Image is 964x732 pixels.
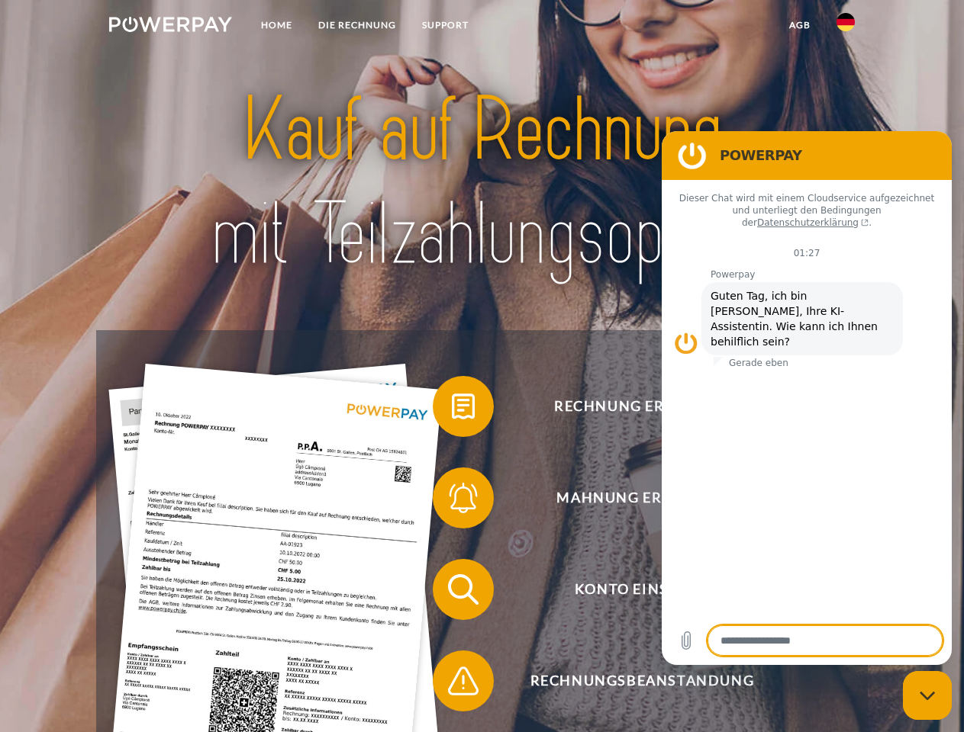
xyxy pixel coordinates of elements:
img: logo-powerpay-white.svg [109,17,232,32]
span: Rechnung erhalten? [455,376,829,437]
img: de [837,13,855,31]
button: Mahnung erhalten? [433,467,830,528]
img: qb_search.svg [444,570,482,608]
a: DIE RECHNUNG [305,11,409,39]
a: Home [248,11,305,39]
a: SUPPORT [409,11,482,39]
img: qb_warning.svg [444,662,482,700]
button: Rechnungsbeanstandung [433,650,830,711]
span: Konto einsehen [455,559,829,620]
iframe: Schaltfläche zum Öffnen des Messaging-Fensters; Konversation läuft [903,671,952,720]
iframe: Messaging-Fenster [662,131,952,665]
button: Rechnung erhalten? [433,376,830,437]
a: agb [776,11,824,39]
button: Konto einsehen [433,559,830,620]
img: qb_bill.svg [444,387,482,425]
span: Rechnungsbeanstandung [455,650,829,711]
img: qb_bell.svg [444,479,482,517]
img: title-powerpay_de.svg [146,73,818,292]
span: Mahnung erhalten? [455,467,829,528]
